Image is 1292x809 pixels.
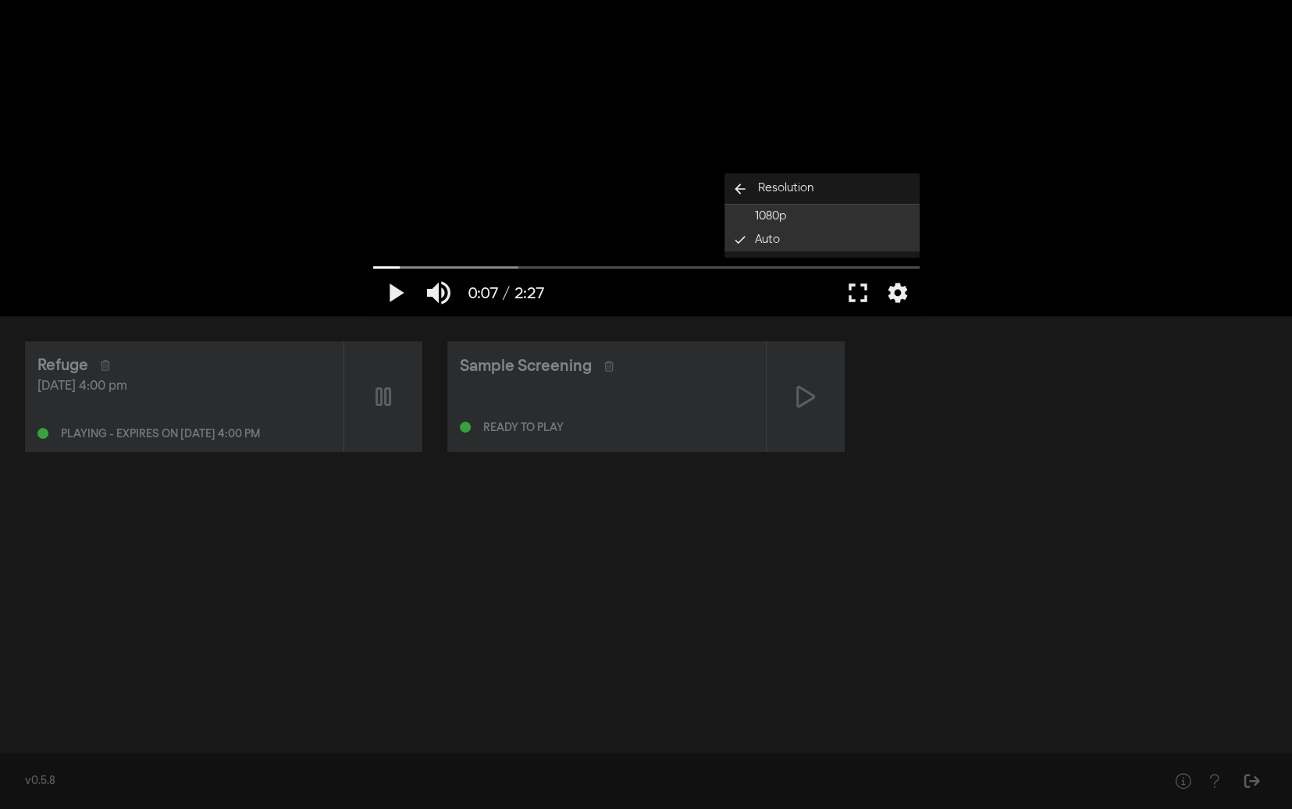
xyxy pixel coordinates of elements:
button: More settings [880,269,916,316]
button: Auto [724,228,920,251]
button: Help [1198,765,1230,797]
span: Auto [755,231,780,249]
button: Full screen [836,269,880,316]
div: v0.5.8 [25,773,1136,789]
div: Sample Screening [460,355,592,378]
button: Resolution [724,173,920,205]
button: Help [1167,765,1198,797]
i: done [729,233,755,247]
i: arrow_back [724,181,756,197]
div: Ready to play [483,422,564,433]
button: Play [373,269,417,316]
button: Sign Out [1236,765,1267,797]
button: 1080p [724,205,920,228]
div: [DATE] 4:00 pm [37,377,331,396]
div: Refuge [37,354,88,377]
span: Resolution [758,180,813,198]
div: Playing - expires on [DATE] 4:00 pm [61,429,260,440]
button: Mute [417,269,461,316]
button: 0:07 / 2:27 [461,269,552,316]
span: 1080p [755,208,787,226]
